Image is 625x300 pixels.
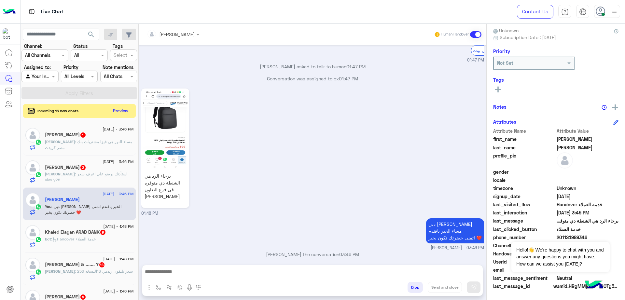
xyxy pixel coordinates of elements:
[408,282,423,293] button: Drop
[24,43,42,49] label: Channel:
[80,132,86,138] span: 1
[557,128,619,134] span: Attribute Value
[35,139,42,145] img: WhatsApp
[167,285,172,290] img: Trigger scenario
[25,258,40,272] img: defaultAdmin.png
[493,226,555,233] span: last_clicked_button
[470,284,477,291] img: send message
[45,171,127,182] span: استأذنك برضو علي اعرف سعر vivo y28
[35,204,42,210] img: WhatsApp
[493,209,555,216] span: last_interaction
[493,193,555,200] span: signup_date
[35,236,42,243] img: WhatsApp
[583,274,605,297] img: hulul-logo.png
[467,57,484,63] span: 01:47 PM
[103,256,133,262] span: [DATE] - 1:48 PM
[80,165,86,170] span: 2
[339,76,358,81] span: 01:47 PM
[25,160,40,175] img: defaultAdmin.png
[63,64,78,71] label: Priority
[561,8,569,16] img: tab
[517,5,553,19] a: Contact Us
[493,152,555,167] span: profile_pic
[141,211,158,216] span: 01:48 PM
[196,285,201,290] img: make a call
[3,28,14,40] img: 1403182699927242
[21,87,137,99] button: Apply Filters
[557,144,619,151] span: Mohamed
[557,185,619,192] span: Unknown
[346,64,366,69] span: 01:47 PM
[37,108,78,114] span: Incoming 15 new chats
[80,294,86,300] span: 5
[493,48,510,54] h6: Priority
[493,275,555,281] span: last_message_sentiment
[557,177,619,184] span: null
[51,237,96,241] span: : Handover خدمة العملاء
[73,43,88,49] label: Status
[45,229,106,235] h5: Khaled Elagan ARAB BANK
[553,283,618,290] span: wamid.HBgMMjAxMTI0OTg5MzQ2FQIAEhggMEMwNjI2RTQ4MEIyOTkzNEM3Q0VFRUVBQThGNDNCMDgA
[103,64,133,71] label: Note mentions
[557,217,619,224] span: برجاء الرد هي الشنطة دي متوفره في فرع التعاون فيصل
[493,136,555,143] span: first_name
[75,269,133,274] span: سعر تليفون ريدمي 13النسخة 256
[45,132,86,138] h5: KHALED
[110,106,131,116] button: Preview
[87,31,95,38] span: search
[143,90,187,169] img: 1038301321514164.jpg
[145,284,153,292] img: send attachment
[493,27,519,34] span: Unknown
[557,152,573,169] img: defaultAdmin.png
[175,282,186,293] button: create order
[471,45,502,55] div: الرجوع الى بوت
[511,242,609,272] span: Hello!👋 We're happy to chat with you and answer any questions you might have. How can we assist y...
[141,251,484,258] p: [PERSON_NAME] the conversation
[141,89,189,208] a: برجاء الرد هي الشنطة دي متوفره في فرع التعاون [PERSON_NAME]
[339,252,359,257] span: 03:46 PM
[557,136,619,143] span: Ali
[557,193,619,200] span: 2025-07-17T06:11:13.122Z
[141,75,484,82] p: Conversation was assigned to cx
[103,224,133,229] span: [DATE] - 1:48 PM
[493,242,555,249] span: ChannelId
[493,250,555,257] span: HandoverOn
[493,234,555,241] span: phone_number
[493,128,555,134] span: Attribute Name
[602,105,607,110] img: notes
[156,285,161,290] img: select flow
[45,294,86,300] h5: Mohamed Abdelkader
[153,282,164,293] button: select flow
[493,283,552,290] span: last_message_id
[557,169,619,175] span: null
[493,201,555,208] span: last_visited_flow
[493,169,555,175] span: gender
[493,217,555,224] span: last_message
[103,191,133,197] span: [DATE] - 3:46 PM
[35,171,42,178] img: WhatsApp
[493,185,555,192] span: timezone
[177,285,183,290] img: create order
[28,7,36,16] img: tab
[45,204,51,209] span: You
[45,262,105,267] h5: Omar & ....... ?
[493,119,516,125] h6: Attributes
[103,126,133,132] span: [DATE] - 3:46 PM
[493,77,618,83] h6: Tags
[493,266,555,273] span: email
[164,282,175,293] button: Trigger scenario
[45,197,80,202] h5: Ali Mohamed
[493,144,555,151] span: last_name
[428,282,462,293] button: Send and close
[579,8,587,16] img: tab
[557,226,619,233] span: خدمة العملاء
[557,201,619,208] span: Handover خدمة العملاء
[25,193,40,207] img: defaultAdmin.png
[45,171,75,176] span: [PERSON_NAME]
[431,245,484,251] span: [PERSON_NAME] - 03:46 PM
[143,171,187,201] p: برجاء الرد هي الشنطة دي متوفره في فرع التعاون [PERSON_NAME]
[426,218,484,243] p: 23/8/2025, 3:46 PM
[45,237,51,241] span: Bot
[186,284,193,292] img: send voice note
[99,262,104,267] span: 16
